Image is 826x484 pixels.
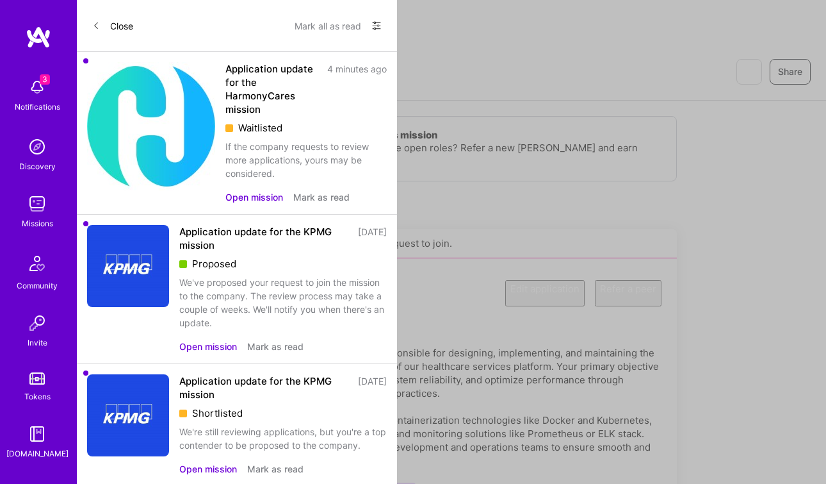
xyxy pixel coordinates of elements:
div: We're still reviewing applications, but you're a top contender to be proposed to the company. [179,425,387,452]
div: Notifications [15,100,60,113]
button: Close [92,15,133,36]
button: Mark as read [247,340,304,353]
img: bell [24,74,50,100]
div: Proposed [179,257,387,271]
img: Community [22,248,53,279]
div: [DATE] [358,225,387,252]
img: teamwork [24,191,50,217]
button: Open mission [225,190,283,204]
img: discovery [24,134,50,160]
img: logo [26,26,51,49]
div: [DATE] [358,374,387,401]
div: Application update for the KPMG mission [179,374,350,401]
div: [DOMAIN_NAME] [6,447,69,460]
div: Tokens [24,390,51,403]
img: tokens [29,372,45,385]
div: Application update for the HarmonyCares mission [225,62,320,116]
div: Missions [22,217,53,230]
div: Community [17,279,58,292]
div: Waitlisted [225,121,387,135]
div: Invite [28,336,47,349]
img: guide book [24,421,50,447]
div: Application update for the KPMG mission [179,225,350,252]
button: Open mission [179,340,237,353]
div: We've proposed your request to join the mission to the company. The review process may take a cou... [179,276,387,330]
button: Open mission [179,462,237,476]
img: Invite [24,310,50,336]
img: Company Logo [87,374,169,456]
div: Shortlisted [179,406,387,420]
button: Mark as read [247,462,304,476]
div: 4 minutes ago [327,62,387,116]
span: 3 [40,74,50,85]
button: Mark as read [293,190,350,204]
img: Company Logo [87,62,215,190]
button: Mark all as read [295,15,361,36]
div: Discovery [19,160,56,173]
div: If the company requests to review more applications, yours may be considered. [225,140,387,180]
img: Company Logo [87,225,169,307]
